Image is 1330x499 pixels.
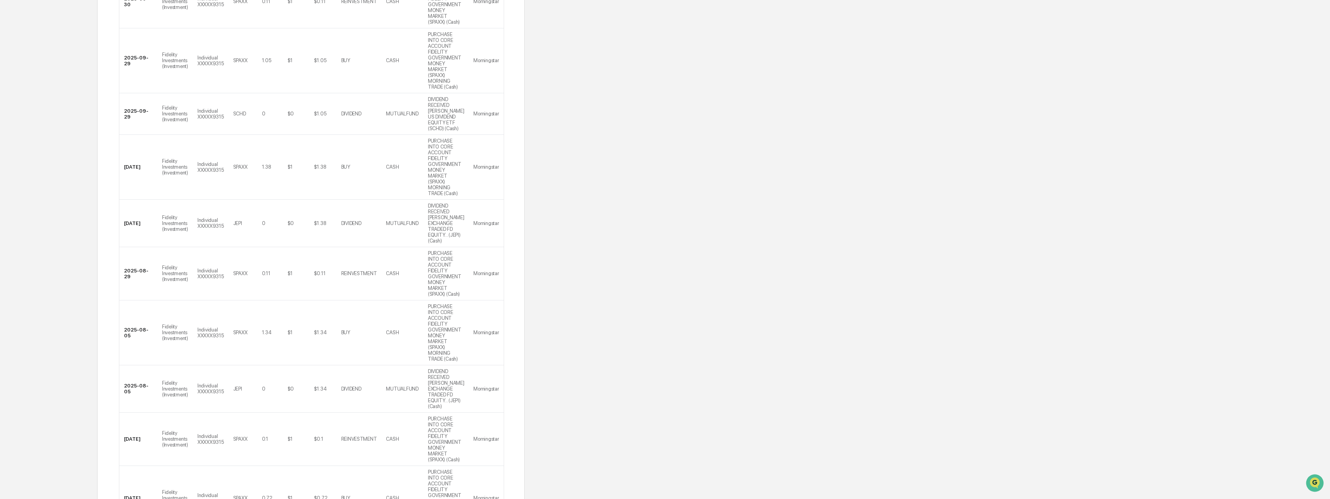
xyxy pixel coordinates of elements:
div: Fidelity Investments (Investment) [162,215,188,232]
div: JEPI [233,386,242,392]
div: CASH [386,270,399,276]
div: Fidelity Investments (Investment) [162,324,188,341]
div: $1.05 [314,58,326,63]
div: 0.11 [262,270,271,276]
a: Powered byPylon [55,131,94,138]
div: 1.38 [262,164,271,170]
div: MUTUALFUND [386,111,418,117]
p: How can we help? [8,16,141,29]
div: $0 [288,220,294,226]
div: 0 [262,111,265,117]
div: 1.34 [262,330,272,335]
div: BUY [341,58,350,63]
div: $1 [288,270,293,276]
div: DIVIDEND [341,220,361,226]
div: $0 [288,386,294,392]
td: Morningstar [469,200,503,247]
div: DIVIDEND RECEIVED [PERSON_NAME] EXCHANGE TRADED FD EQUITY... (JEPI) (Cash) [428,368,464,409]
td: Morningstar [469,135,503,200]
div: DIVIDEND [341,111,361,117]
a: 🖐️Preclearance [5,95,53,109]
div: $1 [288,436,293,442]
div: 1.05 [262,58,271,63]
div: SPAXX [233,330,248,335]
div: PURCHASE INTO CORE ACCOUNT FIDELITY GOVERNMENT MONEY MARKET (SPAXX) MORNING TRADE (Cash) [428,304,464,362]
div: Fidelity Investments (Investment) [162,380,188,398]
div: SPAXX [233,164,248,170]
td: 2025-09-29 [119,93,157,135]
div: REINVESTMENT [341,436,377,442]
span: Pylon [77,132,94,138]
div: $1 [288,330,293,335]
div: DIVIDEND [341,386,361,392]
div: $1.34 [314,330,327,335]
td: Morningstar [469,300,503,365]
div: MUTUALFUND [386,220,418,226]
div: 🗄️ [56,99,63,105]
td: Individual XXXXX9315 [193,135,229,200]
div: SCHD [233,111,246,117]
div: MUTUALFUND [386,386,418,392]
div: $1.05 [314,111,326,117]
td: Individual XXXXX9315 [193,413,229,466]
div: $0 [288,111,294,117]
div: $0.11 [314,270,326,276]
td: Morningstar [469,247,503,300]
td: Morningstar [469,365,503,413]
td: Individual XXXXX9315 [193,93,229,135]
div: $1.34 [314,386,327,392]
div: CASH [386,164,399,170]
div: 0.1 [262,436,268,442]
div: PURCHASE INTO CORE ACCOUNT FIDELITY GOVERNMENT MONEY MARKET (SPAXX) MORNING TRADE (Cash) [428,138,464,196]
img: 1746055101610-c473b297-6a78-478c-a979-82029cc54cd1 [8,59,22,73]
div: REINVESTMENT [341,270,377,276]
div: CASH [386,330,399,335]
div: CASH [386,436,399,442]
div: PURCHASE INTO CORE ACCOUNT FIDELITY GOVERNMENT MONEY MARKET (SPAXX) (Cash) [428,416,464,462]
div: $0.1 [314,436,323,442]
td: Morningstar [469,413,503,466]
div: DIVIDEND RECEIVED [PERSON_NAME] US DIVIDEND EQUITY ETF (SCHD) (Cash) [428,96,464,131]
td: [DATE] [119,200,157,247]
div: SPAXX [233,58,248,63]
td: 2025-08-29 [119,247,157,300]
div: $1 [288,58,293,63]
span: Attestations [64,98,96,106]
td: Individual XXXXX9315 [193,28,229,93]
div: 0 [262,220,265,226]
div: JEPI [233,220,242,226]
div: SPAXX [233,436,248,442]
td: 2025-08-05 [119,300,157,365]
td: 2025-09-29 [119,28,157,93]
td: Individual XXXXX9315 [193,365,229,413]
div: $1.38 [314,164,326,170]
div: BUY [341,330,350,335]
div: We're available if you need us! [26,67,98,73]
div: $1 [288,164,293,170]
div: Fidelity Investments (Investment) [162,430,188,448]
div: 🔎 [8,113,14,120]
div: Fidelity Investments (Investment) [162,265,188,282]
div: Start new chat [26,59,127,67]
div: 0 [262,386,265,392]
div: PURCHASE INTO CORE ACCOUNT FIDELITY GOVERNMENT MONEY MARKET (SPAXX) (Cash) [428,250,464,297]
button: Start new chat [132,62,141,71]
span: Data Lookup [16,113,49,120]
td: [DATE] [119,135,157,200]
div: CASH [386,58,399,63]
div: BUY [341,164,350,170]
span: Preclearance [16,98,50,106]
div: 🖐️ [8,99,14,105]
div: DIVIDEND RECEIVED [PERSON_NAME] EXCHANGE TRADED FD EQUITY... (JEPI) (Cash) [428,203,464,244]
td: 2025-08-05 [119,365,157,413]
td: [DATE] [119,413,157,466]
div: $1.38 [314,220,326,226]
div: PURCHASE INTO CORE ACCOUNT FIDELITY GOVERNMENT MONEY MARKET (SPAXX) MORNING TRADE (Cash) [428,31,464,90]
a: 🗄️Attestations [53,95,99,109]
div: Fidelity Investments (Investment) [162,105,188,122]
iframe: Open customer support [1305,473,1326,494]
a: 🔎Data Lookup [5,110,52,124]
td: Individual XXXXX9315 [193,247,229,300]
div: SPAXX [233,270,248,276]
